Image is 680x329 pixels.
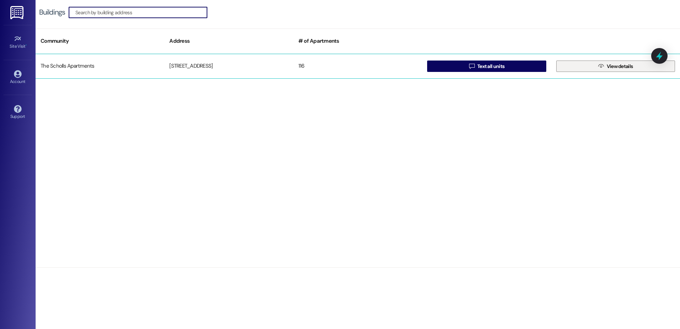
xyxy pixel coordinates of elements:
span: • [26,43,27,48]
div: Community [36,32,164,50]
i:  [469,63,474,69]
div: Address [164,32,293,50]
button: Text all units [427,61,546,72]
a: Account [4,68,32,87]
img: ResiDesk Logo [10,6,25,19]
span: Text all units [477,63,504,70]
a: Site Visit • [4,33,32,52]
button: View details [556,61,675,72]
input: Search by building address [75,7,207,17]
span: View details [607,63,633,70]
i:  [598,63,604,69]
div: The Scholls Apartments [36,59,164,73]
a: Support [4,103,32,122]
div: Buildings [39,9,65,16]
div: 116 [293,59,422,73]
div: [STREET_ADDRESS] [164,59,293,73]
div: # of Apartments [293,32,422,50]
